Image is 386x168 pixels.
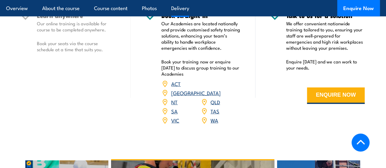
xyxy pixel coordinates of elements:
p: We offer convenient nationwide training tailored to you, ensuring your staff are well-prepared fo... [286,20,365,51]
p: Our online training is available for course to be completed anywhere. [37,20,115,33]
a: [GEOGRAPHIC_DATA] [171,89,220,96]
h5: Talk to us for a solution [286,13,365,19]
button: ENQUIRE NOW [307,88,365,104]
p: Book your seats via the course schedule at a time that suits you. [37,40,115,52]
h5: Book straight in [161,13,240,19]
p: Enquire [DATE] and we can work to your needs. [286,59,365,71]
a: SA [171,107,178,115]
a: WA [211,116,218,124]
a: TAS [211,107,219,115]
a: VIC [171,116,179,124]
h5: Learn anywhere [37,13,115,19]
a: NT [171,98,178,105]
a: QLD [211,98,220,105]
p: Book your training now or enquire [DATE] to discuss group training to our Academies [161,59,240,77]
a: ACT [171,80,181,87]
p: Our Academies are located nationally and provide customised safety training solutions, enhancing ... [161,20,240,51]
